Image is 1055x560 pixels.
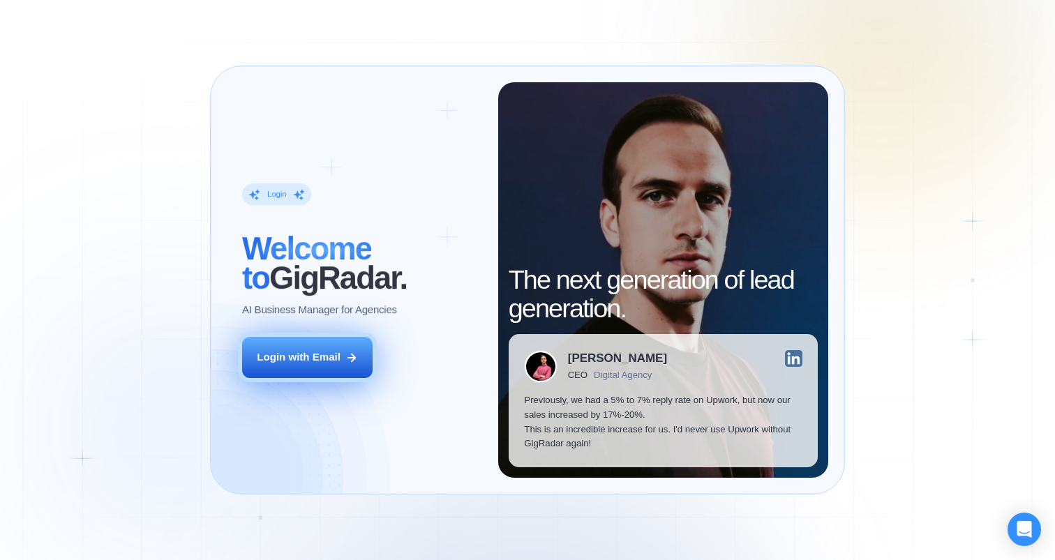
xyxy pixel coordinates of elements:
[267,189,287,199] div: Login
[242,303,397,317] p: AI Business Manager for Agencies
[568,352,667,364] div: [PERSON_NAME]
[257,350,341,365] div: Login with Email
[242,337,373,378] button: Login with Email
[524,393,802,451] p: Previously, we had a 5% to 7% reply rate on Upwork, but now our sales increased by 17%-20%. This ...
[242,231,371,296] span: Welcome to
[1008,513,1041,546] div: Open Intercom Messenger
[594,370,652,380] div: Digital Agency
[509,266,818,324] h2: The next generation of lead generation.
[242,234,482,292] h2: ‍ GigRadar.
[568,370,588,380] div: CEO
